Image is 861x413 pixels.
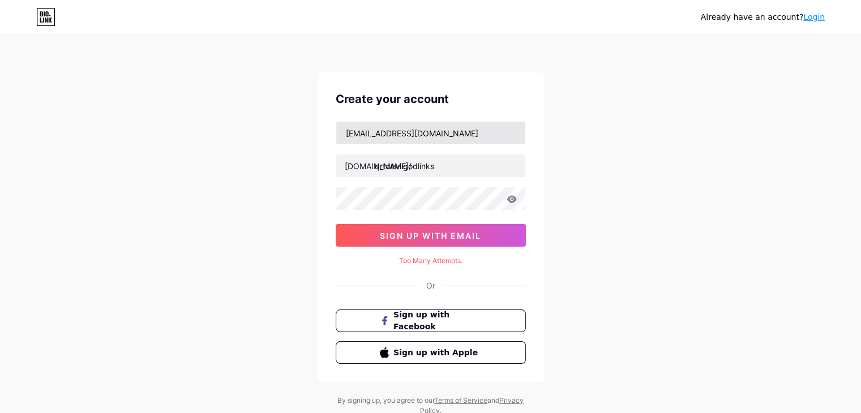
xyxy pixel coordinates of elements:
[380,231,481,240] span: sign up with email
[336,154,525,177] input: username
[803,12,825,21] a: Login
[393,309,481,333] span: Sign up with Facebook
[701,11,825,23] div: Already have an account?
[336,91,526,107] div: Create your account
[336,256,526,266] div: Too Many Attempts.
[336,122,525,144] input: Email
[336,341,526,364] button: Sign up with Apple
[336,309,526,332] button: Sign up with Facebook
[345,160,412,172] div: [DOMAIN_NAME]/
[434,396,487,405] a: Terms of Service
[393,347,481,359] span: Sign up with Apple
[426,279,435,291] div: Or
[336,224,526,247] button: sign up with email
